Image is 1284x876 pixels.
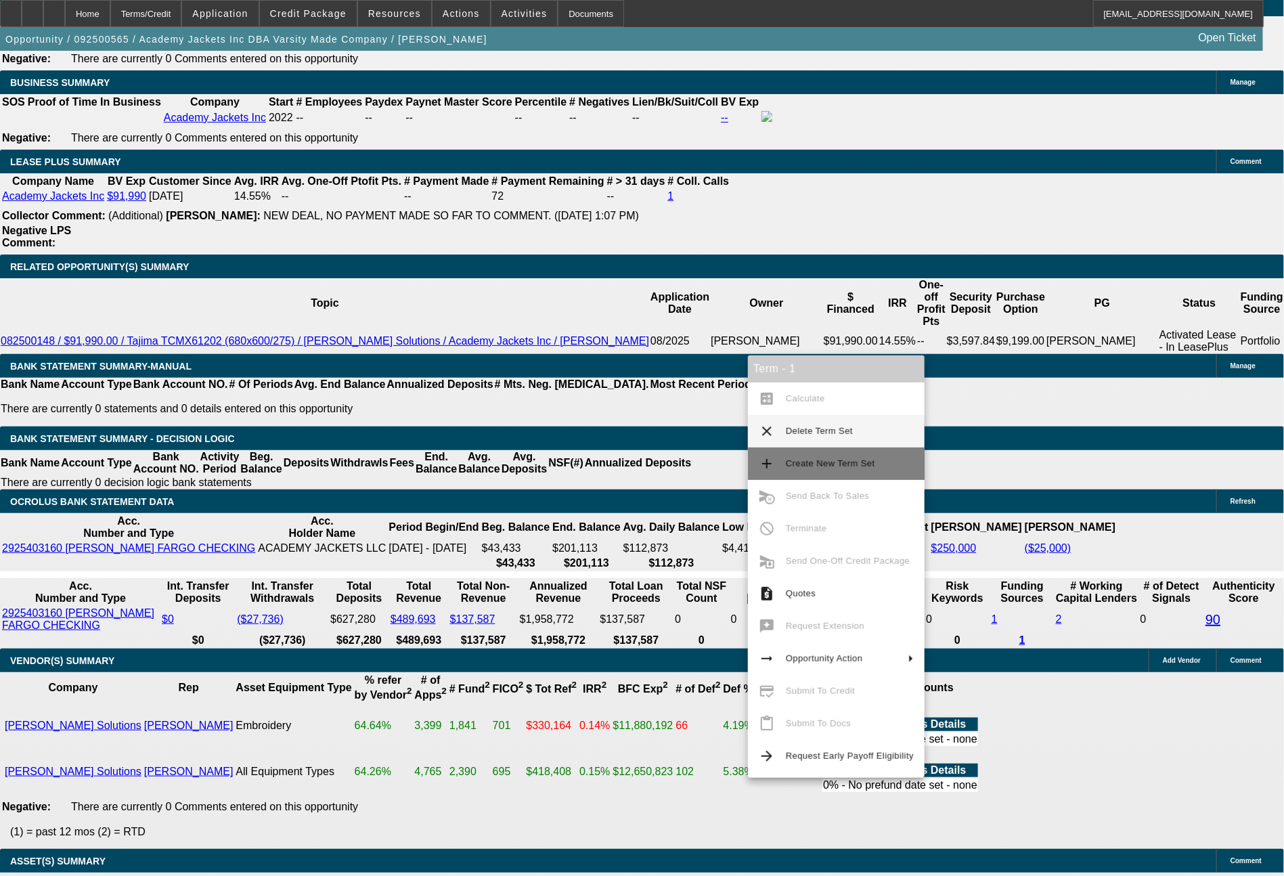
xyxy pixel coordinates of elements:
th: 0 [674,634,728,647]
span: (Additional) [108,210,163,221]
b: Asset Equipment Type [236,682,351,693]
a: 1 [992,613,998,625]
th: Funding Source [1240,278,1284,328]
mat-icon: request_quote [759,586,775,602]
b: # Employees [296,96,363,108]
a: [PERSON_NAME] Solutions [5,766,141,777]
b: BV Exp [108,175,146,187]
th: # Of Periods [229,378,294,391]
b: # of Def [676,683,721,695]
td: 1,841 [449,703,491,748]
th: [PERSON_NAME] [1024,514,1116,540]
th: Withdrawls [330,450,389,476]
a: ($27,736) [237,613,284,625]
span: -- [296,112,304,123]
b: # Negatives [569,96,629,108]
span: VENDOR(S) SUMMARY [10,655,114,666]
span: Credit Package [270,8,347,19]
th: Total Loan Proceeds [600,579,673,605]
td: $91,990.00 [823,328,879,354]
span: Application [192,8,248,19]
span: There are currently 0 Comments entered on this opportunity [71,801,358,812]
span: There are currently 0 Comments entered on this opportunity [71,132,358,144]
th: Avg. Balance [458,450,500,476]
th: Beg. Balance [481,514,550,540]
sup: 2 [715,680,720,691]
span: Create New Term Set [786,458,875,468]
b: BV Exp [721,96,759,108]
td: -- [403,190,489,203]
td: $9,199.00 [996,328,1046,354]
th: Total Revenue [390,579,448,605]
td: [PERSON_NAME] [710,328,823,354]
p: (1) = past 12 mos (2) = RTD [10,826,1284,838]
th: Purchase Option [996,278,1046,328]
div: -- [405,112,512,124]
b: Negative: [2,53,51,64]
a: $137,587 [450,613,495,625]
th: Activity Period [200,450,240,476]
td: Embroidery [235,703,352,748]
td: 0 [674,607,728,632]
th: Total Deposits [330,579,389,605]
th: Authenticity Score [1205,579,1283,605]
td: $137,587 [600,607,673,632]
th: Risk Keywords [925,579,989,605]
div: $1,958,772 [520,613,598,626]
span: ASSET(S) SUMMARY [10,856,106,867]
sup: 2 [442,686,447,697]
span: Activities [502,8,548,19]
th: Acc. Holder Name [257,514,386,540]
th: One-off Profit Pts [916,278,946,328]
b: Paydex [365,96,403,108]
th: $ Financed [823,278,879,328]
th: 0 [925,634,989,647]
b: IRR [583,683,606,695]
td: 701 [492,703,525,748]
td: $11,880,192 [613,703,674,748]
th: # Days of Neg. [MEDICAL_DATA]. [730,579,858,605]
span: Manage [1231,79,1256,86]
th: Avg. Daily Balance [623,514,721,540]
th: Deposits [283,450,330,476]
span: BANK STATEMENT SUMMARY-MANUAL [10,361,192,372]
a: 2 [1056,613,1062,625]
th: Security Deposit [946,278,996,328]
b: # > 31 days [607,175,665,187]
td: 64.26% [354,749,413,794]
mat-icon: arrow_right_alt [759,651,775,667]
b: % refer by Vendor [355,674,412,701]
td: $4,415 [722,542,789,555]
td: [PERSON_NAME] [1046,328,1159,354]
a: 082500148 / $91,990.00 / Tajima TCMX61202 (680x600/275) / [PERSON_NAME] Solutions / Academy Jacke... [1,335,649,347]
b: # of Apps [415,674,447,701]
th: Account Type [60,378,133,391]
th: Period Begin/End [388,514,479,540]
button: Application [182,1,258,26]
th: IRR [879,278,916,328]
a: [PERSON_NAME] [144,766,234,777]
a: 90 [1205,612,1220,627]
b: [PERSON_NAME]: [166,210,261,221]
th: Total Non-Revenue [449,579,518,605]
b: PreFund Amounts Details [835,718,967,730]
td: 64.64% [354,703,413,748]
th: $137,587 [600,634,673,647]
td: -- [632,110,719,125]
a: $250,000 [931,542,977,554]
b: Negative: [2,132,51,144]
td: 72 [491,190,604,203]
b: Company [48,682,97,693]
th: End. Balance [552,514,621,540]
b: Start [269,96,293,108]
b: Percentile [515,96,567,108]
th: Account Type [60,450,133,476]
b: $ Tot Ref [526,683,577,695]
th: # Working Capital Lenders [1055,579,1138,605]
td: 0 [925,607,989,632]
td: 0.14% [579,703,611,748]
td: All Equipment Types [235,749,352,794]
sup: 2 [572,680,577,691]
th: Owner [710,278,823,328]
td: Activated Lease - In LeasePlus [1159,328,1240,354]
